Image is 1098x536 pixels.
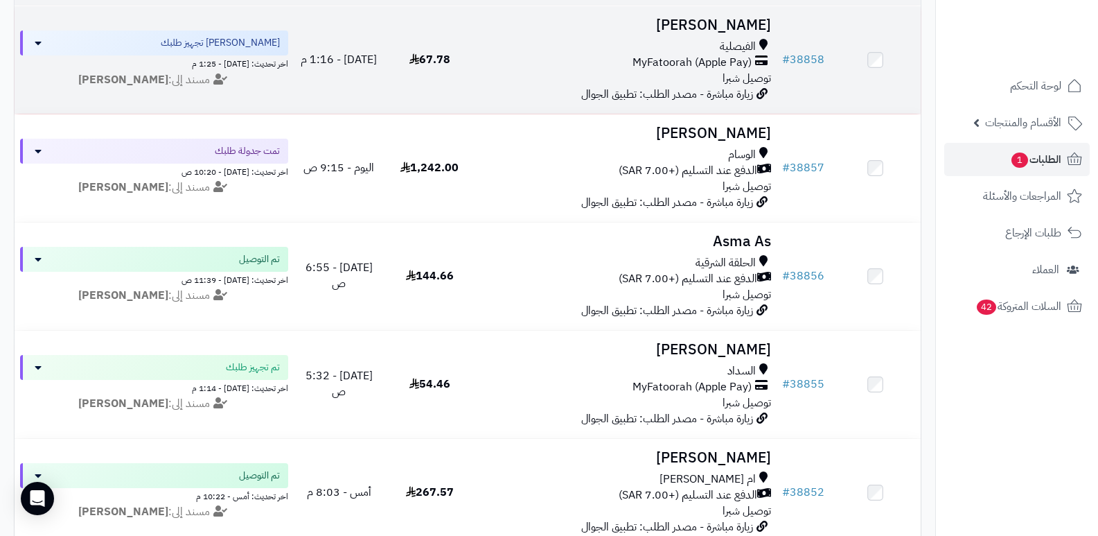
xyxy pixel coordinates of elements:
[20,55,288,70] div: اخر تحديث: [DATE] - 1:25 م
[723,503,771,519] span: توصيل شبرا
[696,255,756,271] span: الحلقة الشرقية
[481,234,772,250] h3: Asma As
[944,69,1090,103] a: لوحة التحكم
[306,259,373,292] span: [DATE] - 6:55 ص
[581,194,753,211] span: زيارة مباشرة - مصدر الطلب: تطبيق الجوال
[409,51,450,68] span: 67.78
[723,286,771,303] span: توصيل شبرا
[400,159,459,176] span: 1,242.00
[944,290,1090,323] a: السلات المتروكة42
[782,159,790,176] span: #
[1010,76,1061,96] span: لوحة التحكم
[581,410,753,427] span: زيارة مباشرة - مصدر الطلب: تطبيق الجوال
[239,252,280,266] span: تم التوصيل
[975,297,1061,316] span: السلات المتروكة
[1032,260,1059,279] span: العملاء
[632,55,752,71] span: MyFatoorah (Apple Pay)
[10,504,299,520] div: مسند إلى:
[10,72,299,88] div: مسند إلى:
[782,268,824,284] a: #38856
[20,380,288,395] div: اخر تحديث: [DATE] - 1:14 م
[215,144,280,158] span: تمت جدولة طلبك
[983,187,1061,206] span: المراجعات والأسئلة
[406,268,454,284] span: 144.66
[1010,150,1061,169] span: الطلبات
[728,147,756,163] span: الوسام
[78,287,168,304] strong: [PERSON_NAME]
[581,519,753,535] span: زيارة مباشرة - مصدر الطلب: تطبيق الجوال
[78,503,168,520] strong: [PERSON_NAME]
[481,342,772,358] h3: [PERSON_NAME]
[161,36,280,50] span: [PERSON_NAME] تجهيز طلبك
[301,51,377,68] span: [DATE] - 1:16 م
[20,488,288,503] div: اخر تحديث: أمس - 10:22 م
[481,126,772,141] h3: [PERSON_NAME]
[303,159,374,176] span: اليوم - 9:15 ص
[632,379,752,395] span: MyFatoorah (Apple Pay)
[782,268,790,284] span: #
[944,180,1090,213] a: المراجعات والأسئلة
[20,272,288,286] div: اخر تحديث: [DATE] - 11:39 ص
[720,39,756,55] span: الفيصلية
[782,484,790,501] span: #
[10,180,299,196] div: مسند إلى:
[481,450,772,466] h3: [PERSON_NAME]
[782,376,824,392] a: #38855
[782,51,824,68] a: #38858
[619,271,757,287] span: الدفع عند التسليم (+7.00 SAR)
[78,71,168,88] strong: [PERSON_NAME]
[782,159,824,176] a: #38857
[619,487,757,503] span: الدفع عند التسليم (+7.00 SAR)
[226,361,280,374] span: تم تجهيز طلبك
[78,179,168,196] strong: [PERSON_NAME]
[659,472,756,487] span: ام [PERSON_NAME]
[1005,223,1061,243] span: طلبات الإرجاع
[481,17,772,33] h3: [PERSON_NAME]
[977,300,996,315] span: 42
[723,178,771,195] span: توصيل شبرا
[782,51,790,68] span: #
[944,143,1090,176] a: الطلبات1
[944,216,1090,250] a: طلبات الإرجاع
[581,86,753,103] span: زيارة مباشرة - مصدر الطلب: تطبيق الجوال
[782,484,824,501] a: #38852
[78,395,168,412] strong: [PERSON_NAME]
[1011,153,1028,168] span: 1
[727,363,756,379] span: السداد
[619,163,757,179] span: الدفع عند التسليم (+7.00 SAR)
[723,70,771,87] span: توصيل شبرا
[10,288,299,304] div: مسند إلى:
[239,469,280,483] span: تم التوصيل
[944,253,1090,286] a: العملاء
[723,395,771,411] span: توصيل شبرا
[581,302,753,319] span: زيارة مباشرة - مصدر الطلب: تطبيق الجوال
[20,164,288,178] div: اخر تحديث: [DATE] - 10:20 ص
[307,484,371,501] span: أمس - 8:03 م
[985,113,1061,132] span: الأقسام والمنتجات
[782,376,790,392] span: #
[21,482,54,515] div: Open Intercom Messenger
[409,376,450,392] span: 54.46
[406,484,454,501] span: 267.57
[306,368,373,400] span: [DATE] - 5:32 ص
[10,396,299,412] div: مسند إلى:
